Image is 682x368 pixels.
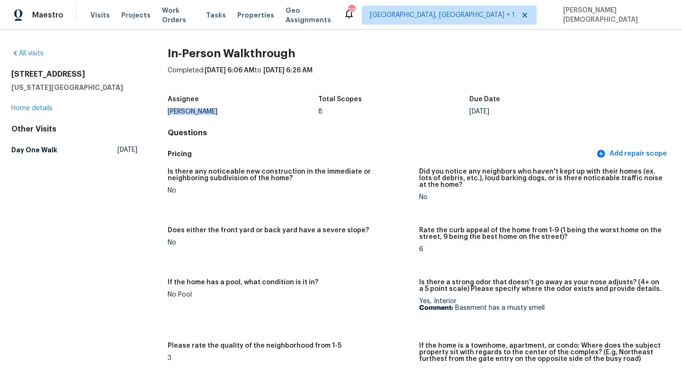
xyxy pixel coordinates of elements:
div: [PERSON_NAME] [168,108,319,115]
a: Home details [11,105,53,112]
span: [DATE] 6:26 AM [263,67,313,74]
div: 3 [168,355,412,361]
h4: Questions [168,128,671,138]
span: [DATE] 6:06 AM [205,67,254,74]
span: Maestro [32,10,63,20]
a: Day One Walk[DATE] [11,141,137,158]
span: Visits [90,10,110,20]
span: [PERSON_NAME][DEMOGRAPHIC_DATA] [559,6,668,25]
div: 23 [348,6,355,15]
div: [DATE] [469,108,620,115]
button: Add repair scope [594,145,671,163]
h5: Assignee [168,96,199,103]
div: Completed: to [168,66,671,90]
h5: Pricing [168,149,594,159]
span: [GEOGRAPHIC_DATA], [GEOGRAPHIC_DATA] + 1 [370,10,515,20]
div: 8 [318,108,469,115]
div: No Pool [168,291,412,298]
h5: Due Date [469,96,500,103]
span: Add repair scope [598,148,667,160]
div: No [168,187,412,194]
span: Tasks [206,12,226,18]
h5: Did you notice any neighbors who haven't kept up with their homes (ex. lots of debris, etc.), lou... [419,168,663,188]
h5: Total Scopes [318,96,362,103]
div: 6 [419,246,663,253]
div: No [419,194,663,201]
span: [DATE] [117,145,137,155]
h5: Day One Walk [11,145,57,155]
h5: [US_STATE][GEOGRAPHIC_DATA] [11,83,137,92]
a: All visits [11,50,44,57]
p: Basement has a musty smell [419,305,663,311]
h5: Is there a strong odor that doesn't go away as your nose adjusts? (4+ on a 5 point scale) Please ... [419,279,663,292]
h5: Rate the curb appeal of the home from 1-9 (1 being the worst home on the street, 9 being the best... [419,227,663,240]
span: Properties [237,10,274,20]
div: Other Visits [11,124,137,134]
div: No [168,239,412,246]
b: Comment: [419,305,453,311]
h5: Is there any noticeable new construction in the immediate or neighboring subdivision of the home? [168,168,412,182]
span: Projects [121,10,151,20]
div: Yes, Interior [419,298,663,311]
h5: Does either the front yard or back yard have a severe slope? [168,227,369,234]
h2: In-Person Walkthrough [168,49,671,58]
h5: If the home has a pool, what condition is it in? [168,279,318,286]
span: Work Orders [162,6,195,25]
h2: [STREET_ADDRESS] [11,70,137,79]
h5: Please rate the quality of the neighborhood from 1-5 [168,342,341,349]
h5: If the home is a townhome, apartment, or condo: Where does the subject property sit with regards ... [419,342,663,362]
span: Geo Assignments [286,6,332,25]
